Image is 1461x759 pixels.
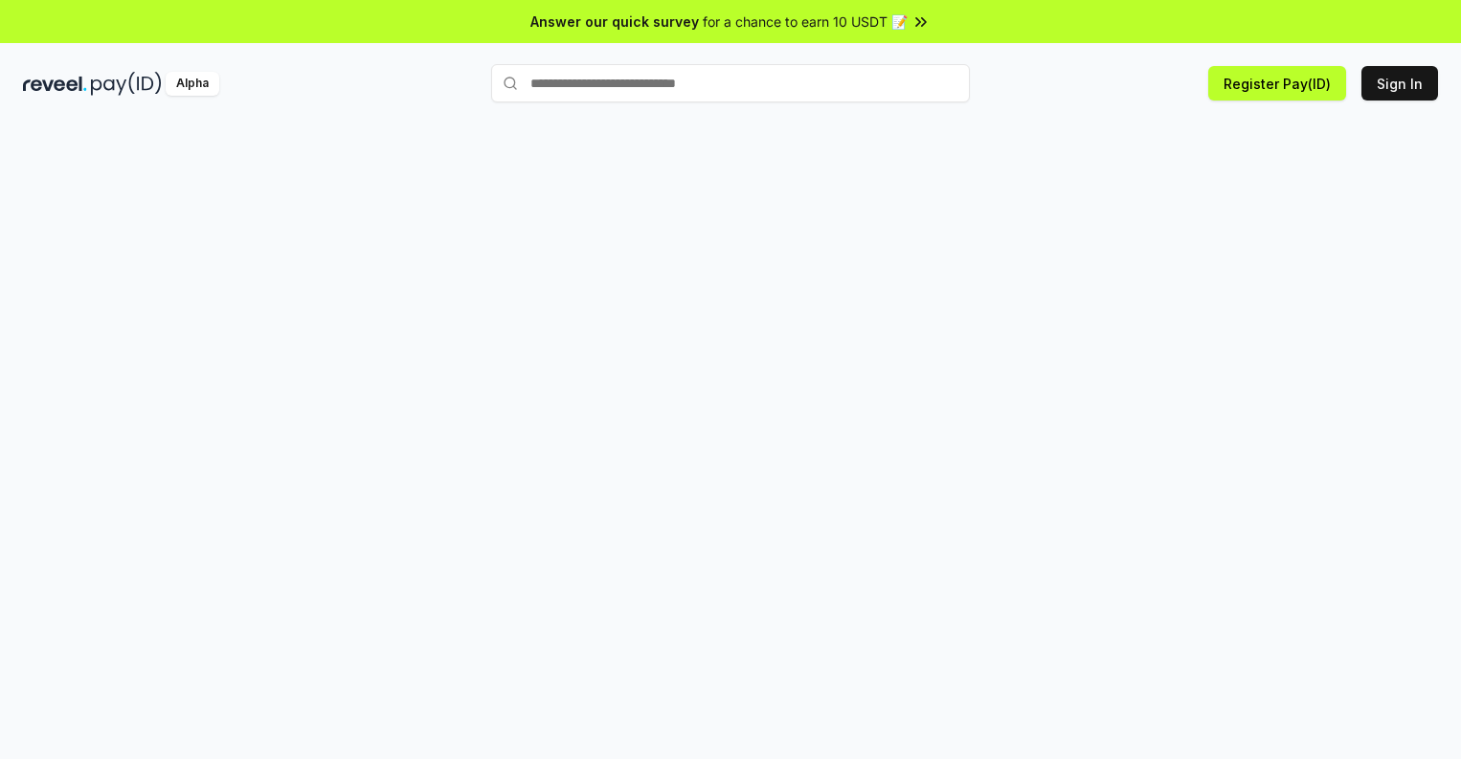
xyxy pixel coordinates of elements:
[166,72,219,96] div: Alpha
[703,11,908,32] span: for a chance to earn 10 USDT 📝
[23,72,87,96] img: reveel_dark
[530,11,699,32] span: Answer our quick survey
[1361,66,1438,100] button: Sign In
[1208,66,1346,100] button: Register Pay(ID)
[91,72,162,96] img: pay_id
